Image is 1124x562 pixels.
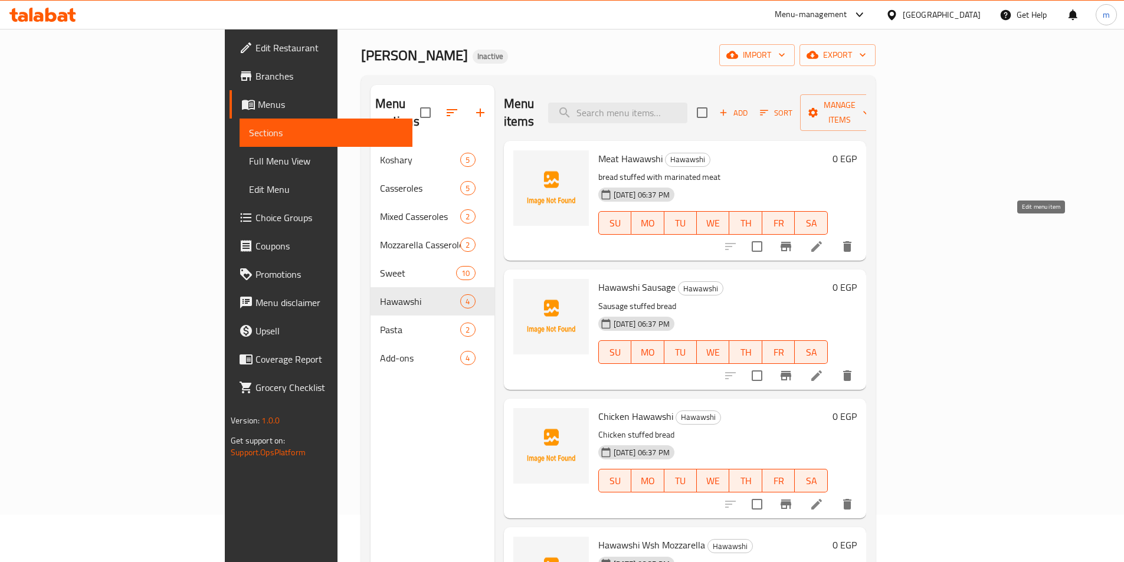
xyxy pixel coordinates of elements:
[371,259,494,287] div: Sweet10
[255,239,403,253] span: Coupons
[702,472,725,489] span: WE
[734,344,757,361] span: TH
[380,181,461,195] span: Casseroles
[230,34,412,62] a: Edit Restaurant
[729,48,785,63] span: import
[697,469,729,492] button: WE
[799,344,822,361] span: SA
[757,104,795,122] button: Sort
[460,238,475,252] div: items
[903,8,981,21] div: [GEOGRAPHIC_DATA]
[461,155,474,166] span: 5
[810,98,870,127] span: Manage items
[636,215,659,232] span: MO
[664,340,697,364] button: TU
[460,323,475,337] div: items
[371,231,494,259] div: Mozzarella Casseroles2
[466,98,494,127] button: Add section
[371,287,494,315] div: Hawawshi4
[762,340,795,364] button: FR
[513,279,589,354] img: Hawawshi Sausage
[249,126,403,140] span: Sections
[795,340,827,364] button: SA
[249,154,403,168] span: Full Menu View
[762,469,795,492] button: FR
[809,48,866,63] span: export
[833,537,857,553] h6: 0 EGP
[799,472,822,489] span: SA
[795,469,827,492] button: SA
[380,294,461,308] span: Hawawshi
[664,211,697,235] button: TU
[380,153,461,167] div: Koshary
[231,433,285,448] span: Get support on:
[734,472,757,489] span: TH
[664,469,697,492] button: TU
[461,324,474,336] span: 2
[461,211,474,222] span: 2
[371,141,494,377] nav: Menu sections
[719,44,795,66] button: import
[371,202,494,231] div: Mixed Casseroles2
[457,268,474,279] span: 10
[678,281,723,295] div: Hawawshi
[249,182,403,196] span: Edit Menu
[676,410,720,424] span: Hawawshi
[598,340,631,364] button: SU
[767,472,790,489] span: FR
[598,170,828,185] p: bread stuffed with marinated meat
[609,318,674,330] span: [DATE] 06:37 PM
[231,413,260,428] span: Version:
[460,351,475,365] div: items
[371,344,494,372] div: Add-ons4
[513,150,589,226] img: Meat Hawawshi
[255,295,403,310] span: Menu disclaimer
[760,106,792,120] span: Sort
[598,278,676,296] span: Hawawshi Sausage
[795,211,827,235] button: SA
[767,344,790,361] span: FR
[631,340,664,364] button: MO
[230,203,412,232] a: Choice Groups
[371,174,494,202] div: Casseroles5
[240,119,412,147] a: Sections
[460,153,475,167] div: items
[697,211,729,235] button: WE
[380,209,461,224] span: Mixed Casseroles
[240,175,412,203] a: Edit Menu
[513,408,589,484] img: Chicken Hawawshi
[240,147,412,175] a: Full Menu View
[461,296,474,307] span: 4
[456,266,475,280] div: items
[255,267,403,281] span: Promotions
[833,490,861,518] button: delete
[255,352,403,366] span: Coverage Report
[598,428,828,442] p: Chicken stuffed bread
[669,215,692,232] span: TU
[636,472,659,489] span: MO
[598,211,631,235] button: SU
[380,351,461,365] span: Add-ons
[261,413,280,428] span: 1.0.0
[371,146,494,174] div: Koshary5
[762,211,795,235] button: FR
[361,42,468,68] span: [PERSON_NAME]
[230,90,412,119] a: Menus
[707,539,753,553] div: Hawawshi
[258,97,403,111] span: Menus
[371,315,494,344] div: Pasta2
[775,8,847,22] div: Menu-management
[772,232,800,261] button: Branch-specific-item
[604,344,627,361] span: SU
[598,299,828,314] p: Sausage stuffed bread
[833,232,861,261] button: delete
[799,215,822,232] span: SA
[380,238,461,252] span: Mozzarella Casseroles
[380,266,457,280] span: Sweet
[609,447,674,458] span: [DATE] 06:37 PM
[729,211,762,235] button: TH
